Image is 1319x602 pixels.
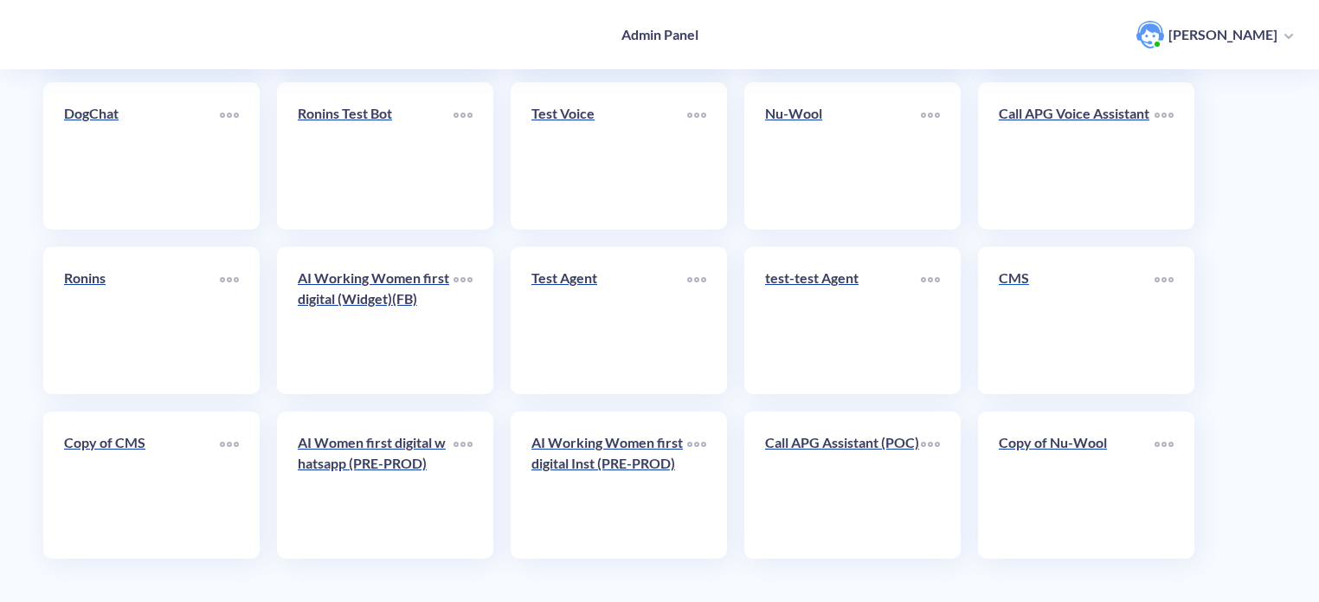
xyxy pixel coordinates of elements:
[298,432,454,538] a: AI Women first digital whatsapp (PRE-PROD)
[765,432,921,453] p: Call APG Assistant (POC)
[298,103,454,124] p: Ronins Test Bot
[64,268,220,288] p: Ronins
[298,103,454,209] a: Ronins Test Bot
[765,268,921,373] a: test-test Agent
[298,268,454,373] a: AI Working Women first digital (Widget)(FB)
[999,103,1155,209] a: Call APG Voice Assistant
[531,432,687,538] a: AI Working Women first digital Inst (PRE-PROD)
[531,432,687,474] p: AI Working Women first digital Inst (PRE-PROD)
[999,268,1155,373] a: CMS
[765,432,921,538] a: Call APG Assistant (POC)
[531,268,687,288] p: Test Agent
[64,432,220,453] p: Copy of CMS
[64,268,220,373] a: Ronins
[531,103,687,209] a: Test Voice
[1136,21,1164,49] img: user photo
[64,103,220,209] a: DogChat
[765,268,921,288] p: test-test Agent
[621,26,698,42] h4: Admin Panel
[531,268,687,373] a: Test Agent
[298,432,454,474] p: AI Women first digital whatsapp (PRE-PROD)
[999,432,1155,538] a: Copy of Nu-Wool
[765,103,921,209] a: Nu-Wool
[64,432,220,538] a: Copy of CMS
[999,432,1155,453] p: Copy of Nu-Wool
[298,268,454,309] p: AI Working Women first digital (Widget)(FB)
[999,103,1155,124] p: Call APG Voice Assistant
[1168,25,1277,44] p: [PERSON_NAME]
[531,103,687,124] p: Test Voice
[765,103,921,124] p: Nu-Wool
[999,268,1155,288] p: CMS
[1128,19,1302,50] button: user photo[PERSON_NAME]
[64,103,220,124] p: DogChat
